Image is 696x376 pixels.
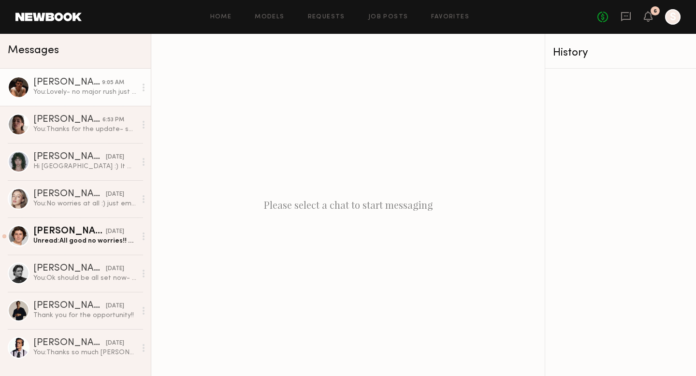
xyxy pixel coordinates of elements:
div: Hi [GEOGRAPHIC_DATA] :) It was the rate!! For 3/ 4 videos plus IG stories my rate is typically ar... [33,162,136,171]
div: [PERSON_NAME] [33,338,106,348]
div: [PERSON_NAME] [33,115,102,125]
div: [DATE] [106,302,124,311]
div: Please select a chat to start messaging [151,34,545,376]
div: [PERSON_NAME] [33,152,106,162]
div: Thank you for the opportunity!! [33,311,136,320]
div: [PERSON_NAME] [33,189,106,199]
div: Unread: All good no worries!! Have a great weekend :) [33,236,136,246]
a: Models [255,14,284,20]
a: Job Posts [368,14,408,20]
div: You: Ok should be all set now- went through! [33,274,136,283]
div: [PERSON_NAME] [33,227,106,236]
div: [DATE] [106,190,124,199]
div: [PERSON_NAME] [33,301,106,311]
a: Home [210,14,232,20]
span: Messages [8,45,59,56]
div: [PERSON_NAME] [33,264,106,274]
div: [PERSON_NAME] [33,78,102,87]
a: Requests [308,14,345,20]
a: Favorites [431,14,469,20]
div: 9:05 AM [102,78,124,87]
div: [DATE] [106,153,124,162]
div: History [553,47,688,58]
div: You: Thanks so much [PERSON_NAME]! [33,348,136,357]
div: You: Thanks for the update- sounds great. Hope you enjoy your trip! [33,125,136,134]
div: You: Lovely- no major rush just wanted to check in! Thanks [PERSON_NAME]! [33,87,136,97]
div: [DATE] [106,339,124,348]
div: 6 [653,9,657,14]
div: [DATE] [106,227,124,236]
div: [DATE] [106,264,124,274]
div: 6:53 PM [102,116,124,125]
div: You: No worries at all :) just emailed you! [33,199,136,208]
a: S [665,9,681,25]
